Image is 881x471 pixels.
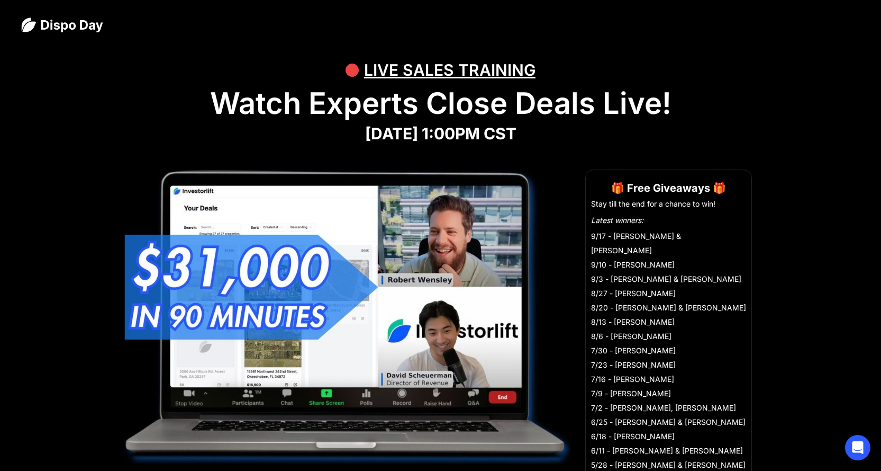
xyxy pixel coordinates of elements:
[611,182,726,194] strong: 🎁 Free Giveaways 🎁
[21,86,860,121] h1: Watch Experts Close Deals Live!
[591,216,643,225] em: Latest winners:
[364,54,535,86] div: LIVE SALES TRAINING
[591,199,746,209] li: Stay till the end for a chance to win!
[845,435,870,460] div: Open Intercom Messenger
[365,124,516,143] strong: [DATE] 1:00PM CST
